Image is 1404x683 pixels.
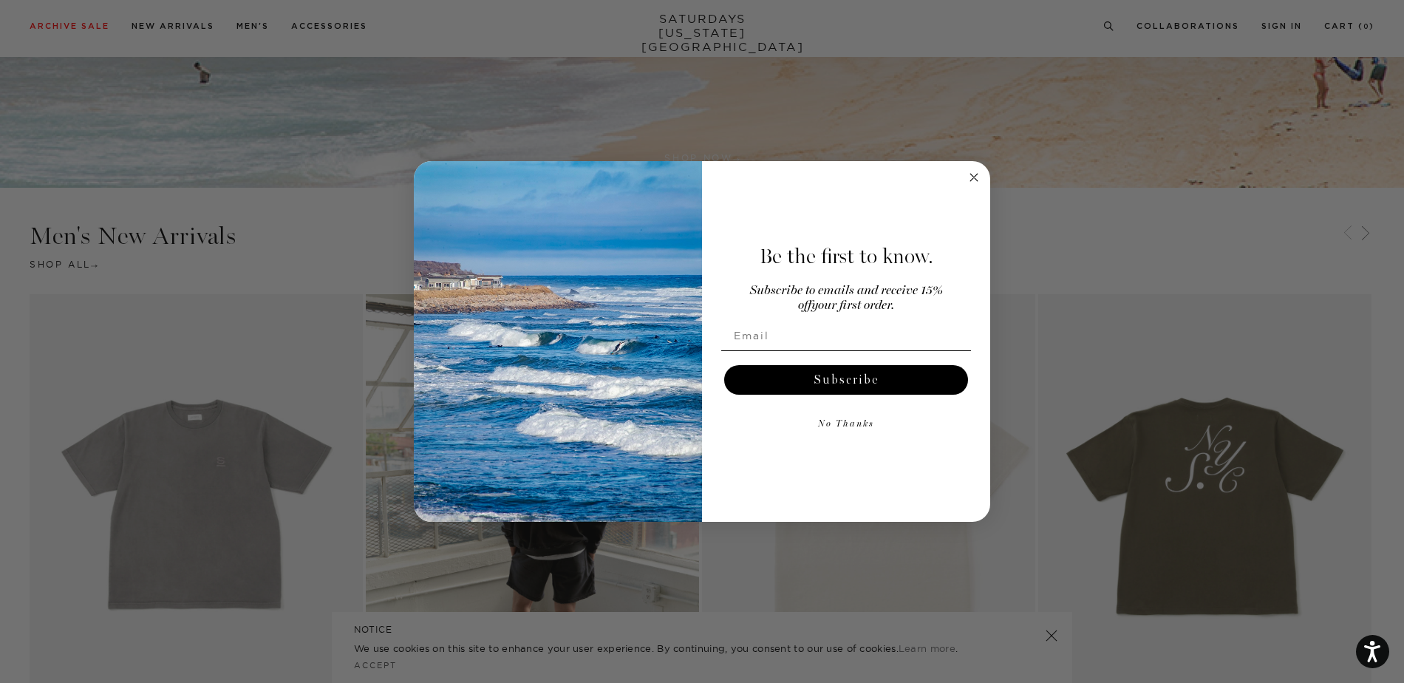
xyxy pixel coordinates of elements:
[724,365,968,395] button: Subscribe
[760,244,933,269] span: Be the first to know.
[798,299,811,312] span: off
[721,321,971,350] input: Email
[721,410,971,439] button: No Thanks
[750,285,943,297] span: Subscribe to emails and receive 15%
[414,161,702,522] img: 125c788d-000d-4f3e-b05a-1b92b2a23ec9.jpeg
[721,350,971,351] img: underline
[965,169,983,186] button: Close dialog
[811,299,894,312] span: your first order.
